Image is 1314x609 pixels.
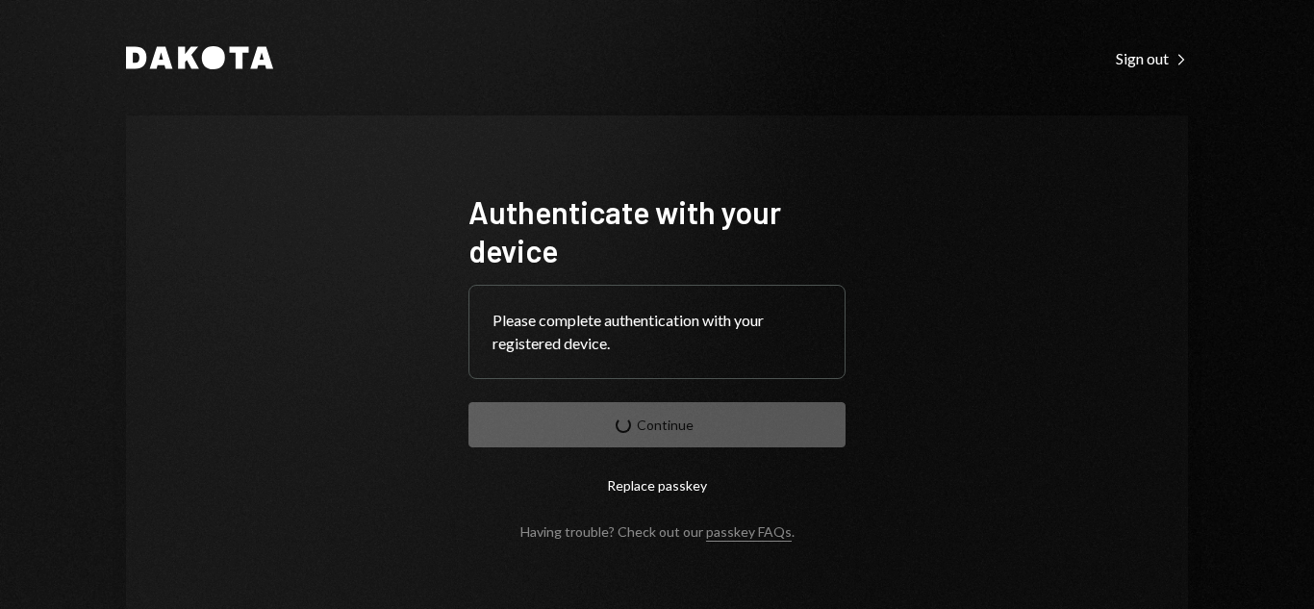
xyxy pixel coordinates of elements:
[493,309,821,355] div: Please complete authentication with your registered device.
[1116,47,1188,68] a: Sign out
[468,192,846,269] h1: Authenticate with your device
[1116,49,1188,68] div: Sign out
[468,463,846,508] button: Replace passkey
[706,523,792,542] a: passkey FAQs
[520,523,795,540] div: Having trouble? Check out our .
